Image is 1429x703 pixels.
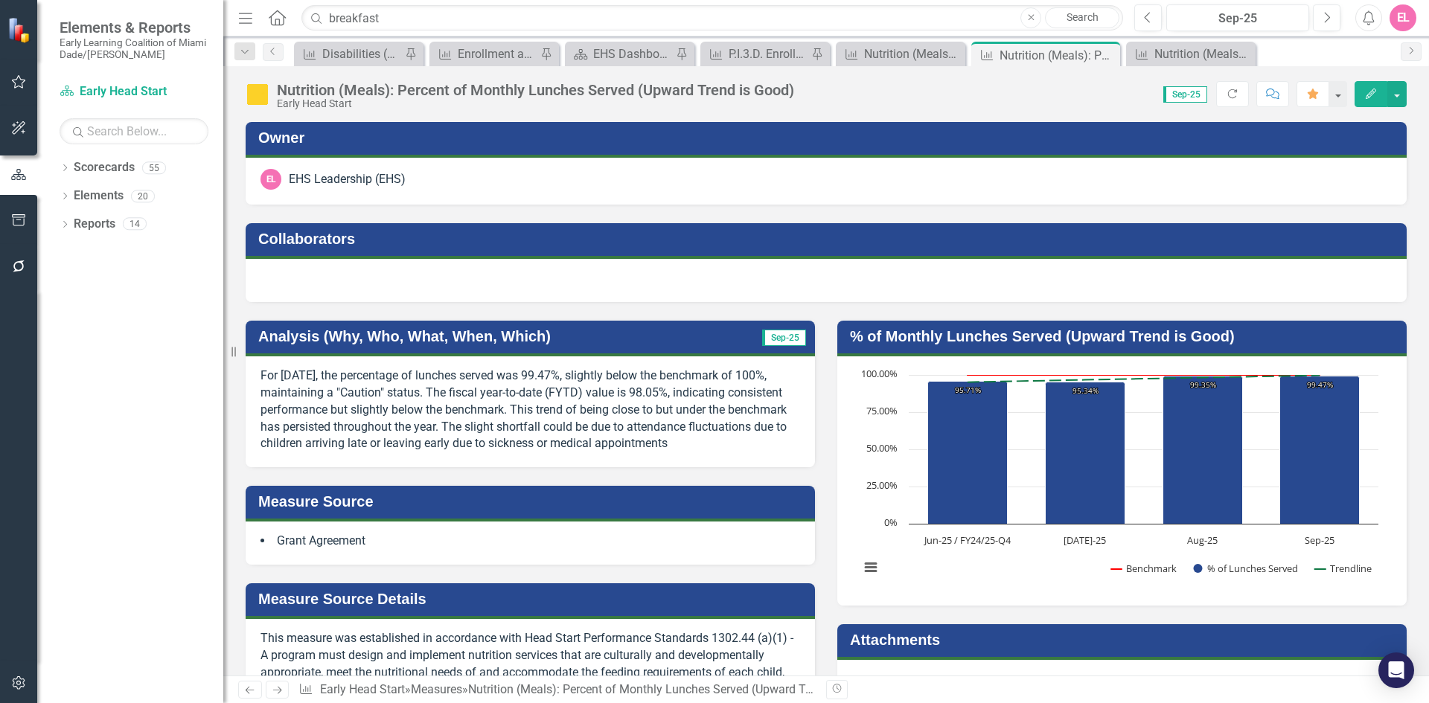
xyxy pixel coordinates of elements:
a: Reports [74,216,115,233]
div: Nutrition (Meals): Percent of Monthly Lunches Served (Upward Trend is Good) [1000,46,1116,65]
g: % of Lunches Served, series 2 of 3. Bar series with 4 bars. [928,376,1360,524]
button: Show Trendline [1314,562,1372,575]
a: Early Head Start [60,83,208,100]
path: Sep-25, 99.46640796. % of Lunches Served. [1280,376,1360,524]
a: Nutrition (Meals): Percent of Monthly Breakfasts Served (Upward Trend is Good) [840,45,962,63]
text: 99.47% [1307,379,1333,390]
h3: Attachments [850,632,1399,648]
div: Open Intercom Messenger [1378,652,1414,688]
div: 20 [131,190,155,202]
button: EL [1390,4,1416,31]
div: Nutrition (Meals): Percent of Monthly Breakfasts Served (Upward Trend is Good) [864,45,962,63]
span: This measure was established in accordance with Head Start Performance Standards 1302.44 (a)(1) - [260,631,793,645]
a: Disabilities (Enrollment): Percent of children with a diagnosed disability (Upward Trend is Good) [298,45,401,63]
span: A program must design and implement nutrition services that are culturally and developmentally ap... [260,648,784,696]
p: For [DATE], the percentage of lunches served was 99.47%, slightly below the benchmark of 100%, ma... [260,367,800,452]
div: 55 [142,161,166,174]
a: P.I.3.D. Enrollment and Attendance (Monthly Enrollment): Percent of Monthly Enrollment (Upward Tr... [704,45,808,63]
span: Sep-25 [1163,86,1207,103]
div: Nutrition (Meals): Percent of Monthly Lunches Served (Upward Trend is Good) [468,682,876,696]
div: Early Head Start [277,98,794,109]
div: P.I.3.D. Enrollment and Attendance (Monthly Enrollment): Percent of Monthly Enrollment (Upward Tr... [729,45,808,63]
text: 100.00% [861,367,898,380]
h3: Owner [258,129,1399,146]
a: Search [1045,7,1119,28]
img: Caution [246,83,269,106]
text: 0% [884,516,898,529]
path: Jul-25, 95.34345048. % of Lunches Served. [1046,382,1125,524]
a: Elements [74,187,124,205]
div: Enrollment and Attendance (Monthly Attendance): Percent of Average Monthly Attendance (Upward Tre... [458,45,537,63]
div: Disabilities (Enrollment): Percent of children with a diagnosed disability (Upward Trend is Good) [322,45,401,63]
text: Jun-25 / FY24/25-Q4 [923,533,1011,547]
div: Sep-25 [1171,10,1304,28]
span: Grant Agreement [277,533,365,548]
a: Enrollment and Attendance (Monthly Attendance): Percent of Average Monthly Attendance (Upward Tre... [433,45,537,63]
h3: % of Monthly Lunches Served (Upward Trend is Good) [850,328,1399,344]
a: Early Head Start [320,682,405,696]
text: Aug-25 [1187,533,1218,547]
text: 25.00% [866,478,898,492]
div: EHS Dashboard [593,45,672,63]
a: Measures [411,682,462,696]
small: Early Learning Coalition of Miami Dade/[PERSON_NAME] [60,36,208,61]
text: 50.00% [866,441,898,455]
h3: Analysis (Why, Who, What, When, Which) [258,328,734,344]
text: 75.00% [866,404,898,417]
input: Search Below... [60,118,208,144]
h3: Measure Source Details [258,591,808,607]
text: 99.35% [1190,379,1216,390]
a: Scorecards [74,159,135,176]
div: Chart. Highcharts interactive chart. [852,367,1392,591]
text: 95.71% [955,385,981,395]
div: Nutrition (Meals): Percent of Monthly Snacks Served (Upward Trend is Good) [1154,45,1252,63]
text: 95.34% [1072,385,1099,396]
button: Show Benchmark [1111,562,1177,575]
div: » » [298,681,815,699]
input: Search ClearPoint... [301,5,1123,31]
div: Nutrition (Meals): Percent of Monthly Lunches Served (Upward Trend is Good) [277,82,794,98]
h3: Collaborators [258,231,1399,247]
a: Nutrition (Meals): Percent of Monthly Snacks Served (Upward Trend is Good) [1130,45,1252,63]
div: 14 [123,218,147,231]
span: Sep-25 [762,330,806,346]
a: EHS Dashboard [569,45,672,63]
text: [DATE]-25 [1064,533,1106,547]
h3: Measure Source [258,493,808,510]
button: Show % of Lunches Served [1193,562,1299,575]
button: View chart menu, Chart [860,557,881,578]
text: Sep-25 [1305,533,1334,547]
img: ClearPoint Strategy [7,17,33,43]
div: EHS Leadership (EHS) [289,171,406,188]
span: Elements & Reports [60,19,208,36]
path: Jun-25 / FY24/25-Q4, 95.70562203. % of Lunches Served. [928,382,1008,524]
path: Aug-25, 99.35149157. % of Lunches Served. [1163,376,1243,524]
svg: Interactive chart [852,367,1386,591]
button: Sep-25 [1166,4,1309,31]
div: EL [260,169,281,190]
